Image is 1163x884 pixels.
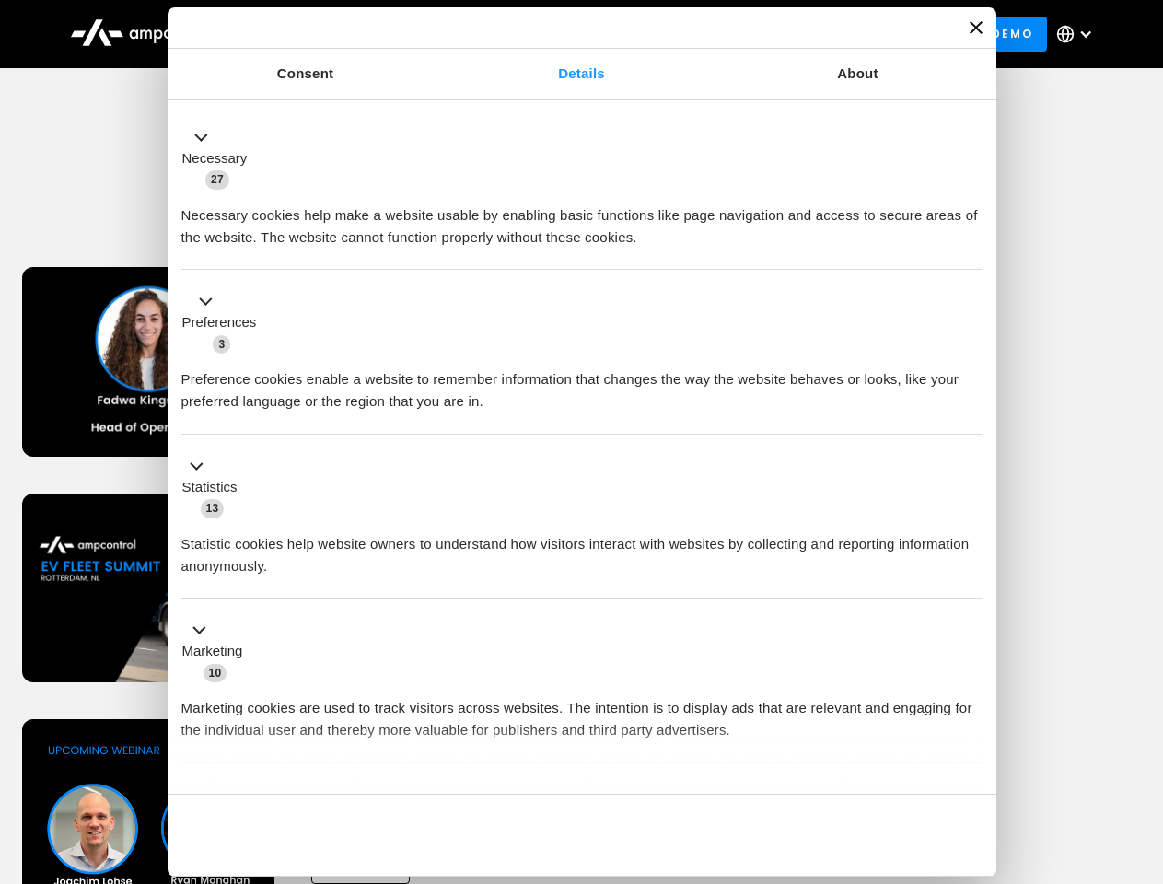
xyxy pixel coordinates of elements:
span: 3 [213,335,230,354]
button: Marketing (10) [181,620,254,684]
label: Necessary [182,148,248,169]
h1: Upcoming Webinars [22,186,1142,230]
label: Preferences [182,312,257,333]
button: Close banner [970,21,983,34]
a: Details [444,49,720,99]
button: Statistics (13) [181,455,249,519]
div: Preference cookies enable a website to remember information that changes the way the website beha... [181,355,983,413]
span: 2 [304,786,321,805]
span: 27 [205,170,229,189]
a: Consent [168,49,444,99]
label: Statistics [182,477,238,498]
span: 10 [204,664,227,682]
div: Marketing cookies are used to track visitors across websites. The intention is to display ads tha... [181,683,983,741]
div: Necessary cookies help make a website usable by enabling basic functions like page navigation and... [181,191,983,249]
button: Unclassified (2) [181,784,332,807]
a: About [720,49,996,99]
button: Okay [717,808,982,862]
button: Preferences (3) [181,291,268,355]
label: Marketing [182,641,243,662]
button: Necessary (27) [181,126,259,191]
span: 13 [201,499,225,518]
div: Statistic cookies help website owners to understand how visitors interact with websites by collec... [181,519,983,577]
